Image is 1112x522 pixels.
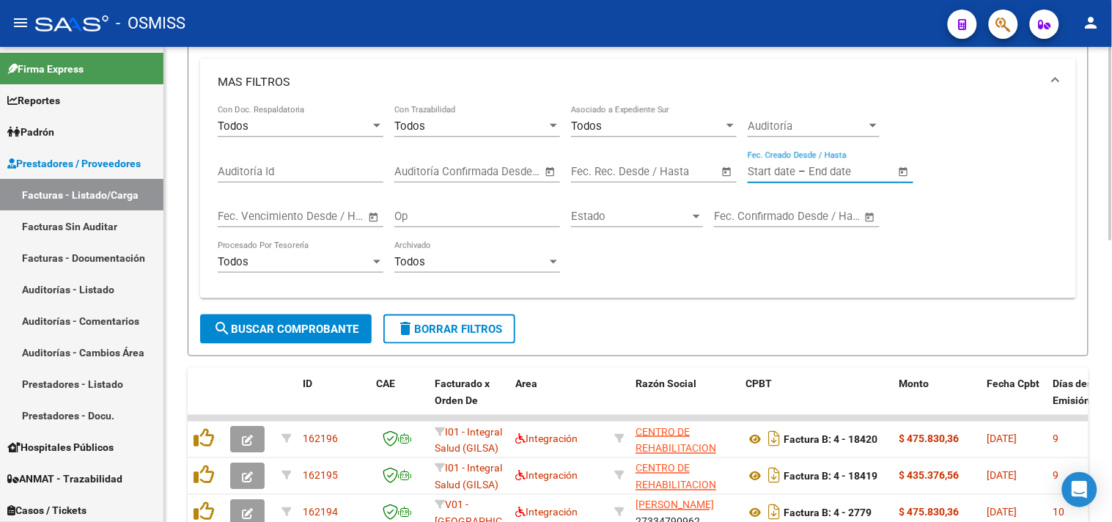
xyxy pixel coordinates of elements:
span: Area [515,378,537,389]
span: ID [303,378,312,389]
mat-icon: delete [397,320,414,337]
mat-panel-title: MAS FILTROS [218,74,1041,90]
span: Integración [515,507,578,518]
span: Monto [899,378,929,389]
mat-expansion-panel-header: MAS FILTROS [200,59,1076,106]
input: Start date [218,210,265,223]
span: - OSMISS [116,7,185,40]
span: Todos [571,120,602,133]
span: 162194 [303,507,338,518]
strong: $ 475.830,36 [899,507,960,518]
span: Fecha Cpbt [987,378,1040,389]
div: Open Intercom Messenger [1062,472,1097,507]
input: Start date [748,165,795,178]
span: Integración [515,433,578,445]
span: 10 [1053,507,1065,518]
span: CENTRO DE REHABILITACION MEDITERRANEO S.R.L [636,426,716,488]
datatable-header-cell: Fecha Cpbt [982,368,1047,433]
input: End date [455,165,526,178]
span: [PERSON_NAME] [636,499,714,511]
button: Open calendar [862,209,879,226]
span: [DATE] [987,470,1017,482]
span: Reportes [7,92,60,109]
span: Buscar Comprobante [213,323,358,336]
div: 30711917027 [636,460,734,491]
button: Borrar Filtros [383,315,515,344]
button: Open calendar [896,163,913,180]
span: [DATE] [987,507,1017,518]
span: 162196 [303,433,338,445]
i: Descargar documento [765,427,784,451]
strong: $ 475.830,36 [899,433,960,445]
span: Estado [571,210,690,223]
span: CPBT [745,378,772,389]
span: Padrón [7,124,54,140]
span: Facturado x Orden De [435,378,490,406]
span: ANMAT - Trazabilidad [7,471,122,487]
span: I01 - Integral Salud (GILSA) [435,463,502,491]
mat-icon: person [1083,14,1100,32]
span: I01 - Integral Salud (GILSA) [435,426,502,455]
mat-icon: menu [12,14,29,32]
span: Borrar Filtros [397,323,502,336]
span: Días desde Emisión [1053,378,1105,406]
datatable-header-cell: Monto [894,368,982,433]
datatable-header-cell: Razón Social [630,368,740,433]
span: Todos [218,255,248,268]
div: 30711917027 [636,424,734,455]
input: End date [279,210,350,223]
datatable-header-cell: CAE [370,368,429,433]
datatable-header-cell: ID [297,368,370,433]
span: 9 [1053,433,1059,445]
mat-icon: search [213,320,231,337]
button: Open calendar [542,163,559,180]
input: Start date [571,165,619,178]
strong: $ 435.376,56 [899,470,960,482]
span: [DATE] [987,433,1017,445]
div: MAS FILTROS [200,106,1076,298]
input: Start date [714,210,762,223]
input: Start date [394,165,442,178]
span: Razón Social [636,378,696,389]
strong: Factura B: 4 - 18419 [784,471,877,482]
span: Firma Express [7,61,84,77]
span: Todos [218,120,248,133]
datatable-header-cell: Facturado x Orden De [429,368,509,433]
button: Open calendar [719,163,736,180]
span: Todos [394,255,425,268]
strong: Factura B: 4 - 2779 [784,507,872,519]
span: 9 [1053,470,1059,482]
i: Descargar documento [765,464,784,488]
button: Buscar Comprobante [200,315,372,344]
datatable-header-cell: CPBT [740,368,894,433]
input: End date [775,210,846,223]
span: CAE [376,378,395,389]
span: Integración [515,470,578,482]
span: Casos / Tickets [7,502,86,518]
datatable-header-cell: Area [509,368,608,433]
span: Todos [394,120,425,133]
button: Open calendar [366,209,383,226]
strong: Factura B: 4 - 18420 [784,434,877,446]
span: – [798,165,806,178]
span: Auditoría [748,120,866,133]
input: End date [809,165,880,178]
span: 162195 [303,470,338,482]
span: Hospitales Públicos [7,439,114,455]
input: End date [632,165,703,178]
span: Prestadores / Proveedores [7,155,141,172]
